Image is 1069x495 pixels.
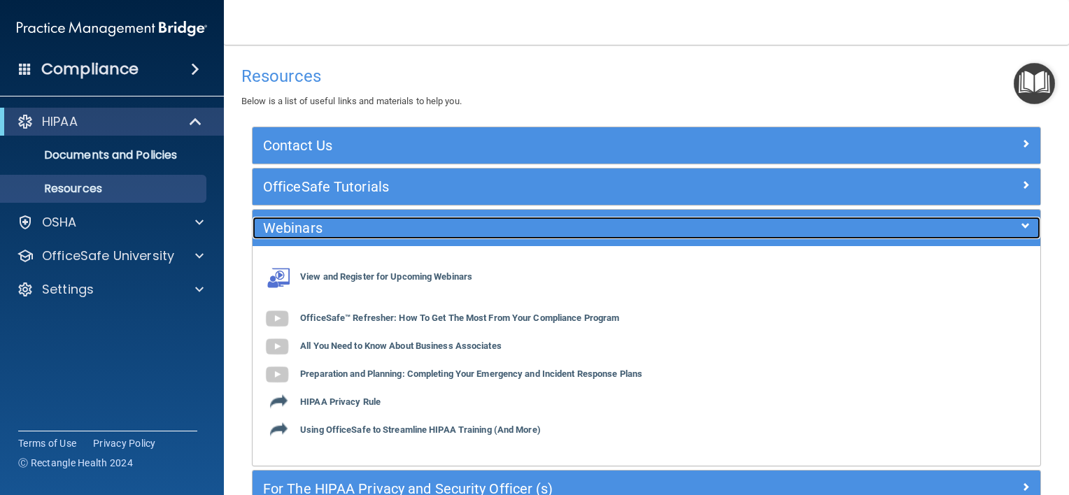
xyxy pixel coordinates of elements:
a: Contact Us [263,134,1030,157]
p: Resources [9,182,200,196]
button: Open Resource Center [1014,63,1055,104]
h4: Compliance [41,59,139,79]
h5: Webinars [263,220,833,236]
span: Below is a list of useful links and materials to help you. [241,96,462,106]
a: Settings [17,281,204,298]
b: Using OfficeSafe to Streamline HIPAA Training (And More) [300,425,541,436]
h4: Resources [241,67,1052,85]
img: PMB logo [17,15,207,43]
b: View and Register for Upcoming Webinars [300,272,472,282]
b: OfficeSafe™ Refresher: How To Get The Most From Your Compliance Program [300,313,619,324]
b: All You Need to Know About Business Associates [300,341,502,352]
img: icon-export.b9366987.png [270,420,288,438]
h5: OfficeSafe Tutorials [263,179,833,194]
img: webinarIcon.c7ebbf15.png [263,267,291,288]
b: HIPAA Privacy Rule [300,397,381,408]
a: OfficeSafe Tutorials [263,175,1030,198]
span: Ⓒ Rectangle Health 2024 [18,456,133,470]
p: OSHA [42,214,77,231]
a: Terms of Use [18,436,76,450]
iframe: Drift Widget Chat Controller [999,421,1052,474]
p: Documents and Policies [9,148,200,162]
img: gray_youtube_icon.38fcd6cc.png [263,361,291,389]
a: Webinars [263,217,1030,239]
b: Preparation and Planning: Completing Your Emergency and Incident Response Plans [300,369,642,380]
img: gray_youtube_icon.38fcd6cc.png [263,333,291,361]
img: gray_youtube_icon.38fcd6cc.png [263,305,291,333]
a: HIPAA [17,113,203,130]
a: Using OfficeSafe to Streamline HIPAA Training (And More) [263,425,541,436]
h5: Contact Us [263,138,833,153]
a: OSHA [17,214,204,231]
img: icon-export.b9366987.png [270,392,288,410]
a: OfficeSafe University [17,247,204,264]
p: HIPAA [42,113,78,130]
a: Privacy Policy [93,436,156,450]
p: OfficeSafe University [42,247,174,264]
a: HIPAA Privacy Rule [263,397,381,408]
p: Settings [42,281,94,298]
